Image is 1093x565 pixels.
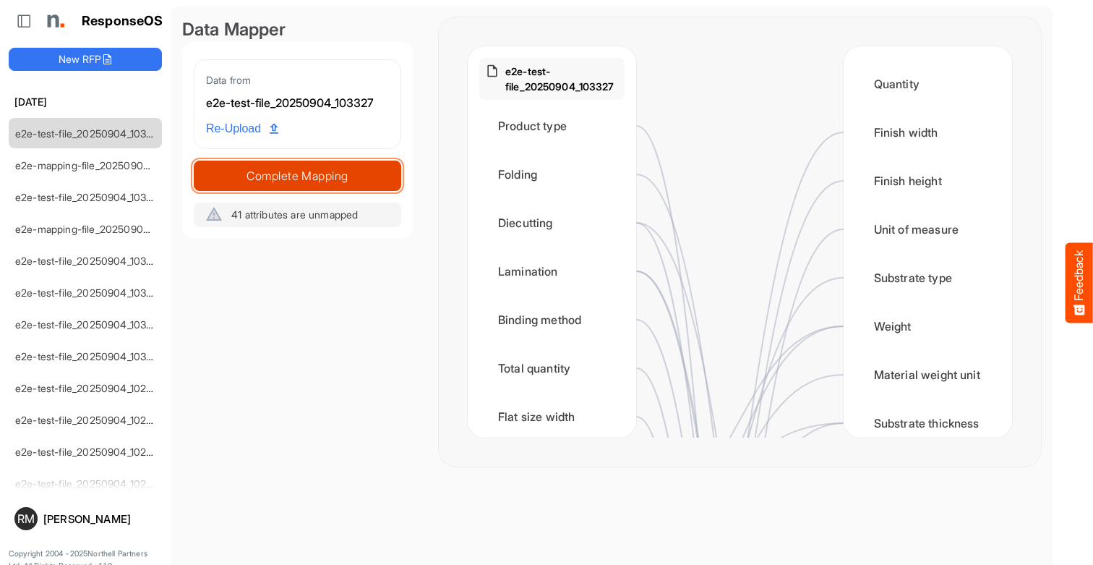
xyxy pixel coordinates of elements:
[15,255,163,267] a: e2e-test-file_20250904_103142
[479,346,625,391] div: Total quantity
[9,48,162,71] button: New RFP
[855,304,1000,349] div: Weight
[1066,242,1093,323] button: Feedback
[15,414,164,426] a: e2e-test-file_20250904_102936
[855,61,1000,106] div: Quantity
[15,286,162,299] a: e2e-test-file_20250904_103133
[855,255,1000,300] div: Substrate type
[194,166,400,186] span: Complete Mapping
[82,14,163,29] h1: ResponseOS
[182,17,413,42] div: Data Mapper
[40,7,69,35] img: Northell
[15,127,163,140] a: e2e-test-file_20250904_103327
[206,72,389,88] div: Data from
[479,394,625,439] div: Flat size width
[479,103,625,148] div: Product type
[200,115,284,143] a: Re-Upload
[479,152,625,197] div: Folding
[206,119,278,138] span: Re-Upload
[15,159,187,171] a: e2e-mapping-file_20250904_103259
[15,350,165,362] a: e2e-test-file_20250904_103033
[15,223,185,235] a: e2e-mapping-file_20250904_103150
[9,94,162,110] h6: [DATE]
[194,161,401,191] button: Complete Mapping
[17,513,35,524] span: RM
[855,207,1000,252] div: Unit of measure
[206,94,389,113] div: e2e-test-file_20250904_103327
[43,514,156,524] div: [PERSON_NAME]
[479,249,625,294] div: Lamination
[15,382,162,394] a: e2e-test-file_20250904_102951
[505,64,619,94] p: e2e-test-file_20250904_103327
[15,191,165,203] a: e2e-test-file_20250904_103245
[855,110,1000,155] div: Finish width
[855,401,1000,446] div: Substrate thickness
[231,208,358,221] span: 41 attributes are unmapped
[15,446,164,458] a: e2e-test-file_20250904_102922
[855,352,1000,397] div: Material weight unit
[479,200,625,245] div: Diecutting
[15,318,164,331] a: e2e-test-file_20250904_103057
[479,297,625,342] div: Binding method
[855,158,1000,203] div: Finish height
